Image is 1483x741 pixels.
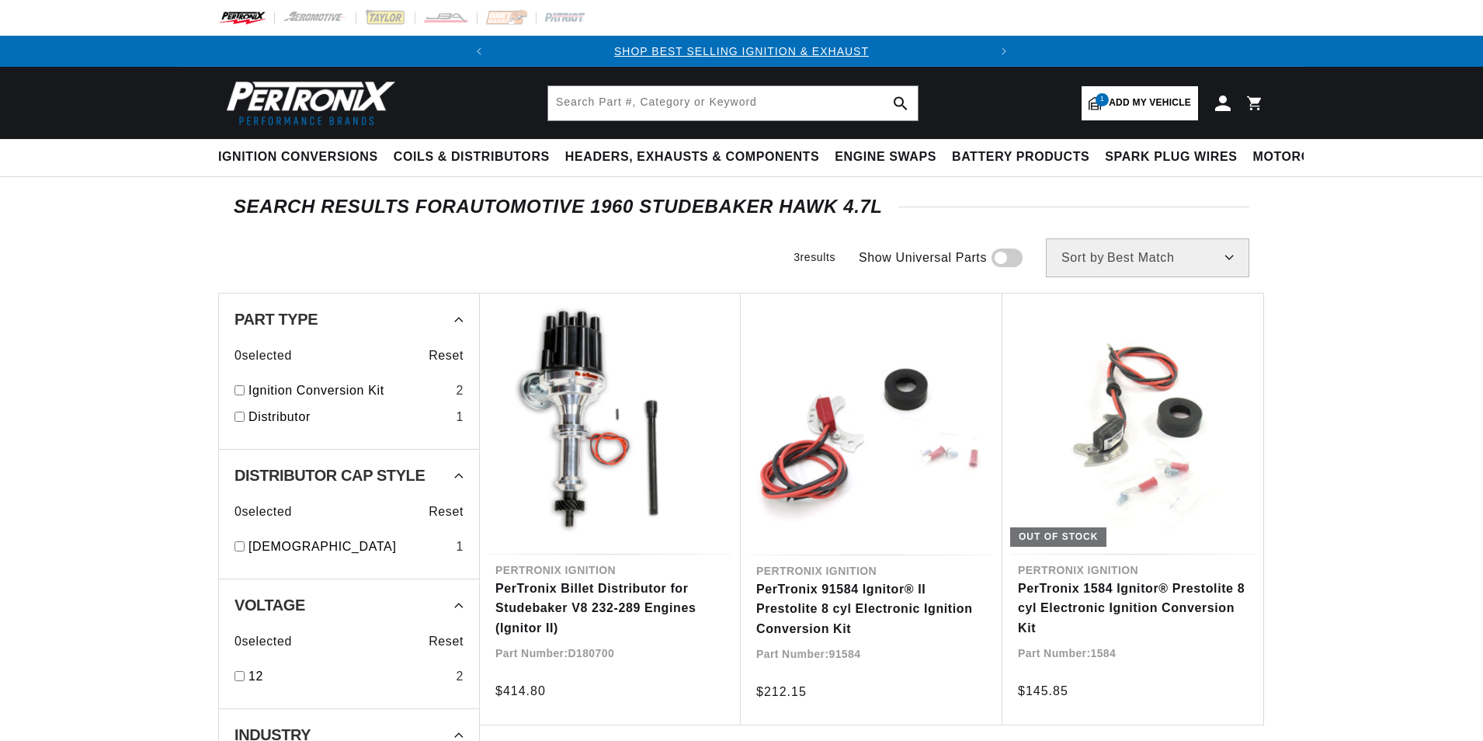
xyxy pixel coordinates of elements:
[548,86,918,120] input: Search Part #, Category or Keyword
[234,502,292,522] span: 0 selected
[248,666,450,687] a: 12
[944,139,1097,176] summary: Battery Products
[884,86,918,120] button: search button
[234,631,292,652] span: 0 selected
[1097,139,1245,176] summary: Spark Plug Wires
[456,381,464,401] div: 2
[495,43,988,60] div: Announcement
[218,76,397,130] img: Pertronix
[565,149,819,165] span: Headers, Exhausts & Components
[234,311,318,327] span: Part Type
[456,537,464,557] div: 1
[248,407,450,427] a: Distributor
[1018,579,1248,638] a: PerTronix 1584 Ignitor® Prestolite 8 cyl Electronic Ignition Conversion Kit
[248,381,450,401] a: Ignition Conversion Kit
[429,631,464,652] span: Reset
[394,149,550,165] span: Coils & Distributors
[859,248,987,268] span: Show Universal Parts
[1061,252,1104,264] span: Sort by
[1105,149,1237,165] span: Spark Plug Wires
[456,666,464,687] div: 2
[557,139,827,176] summary: Headers, Exhausts & Components
[429,502,464,522] span: Reset
[794,251,835,263] span: 3 results
[234,199,1249,214] div: SEARCH RESULTS FOR Automotive 1960 Studebaker Hawk 4.7L
[1109,96,1191,110] span: Add my vehicle
[429,346,464,366] span: Reset
[218,139,386,176] summary: Ignition Conversions
[835,149,936,165] span: Engine Swaps
[827,139,944,176] summary: Engine Swaps
[1046,238,1249,277] select: Sort by
[218,149,378,165] span: Ignition Conversions
[234,468,425,483] span: Distributor Cap Style
[952,149,1089,165] span: Battery Products
[495,43,988,60] div: 1 of 2
[1096,93,1109,106] span: 1
[234,597,305,613] span: Voltage
[1245,139,1353,176] summary: Motorcycle
[456,407,464,427] div: 1
[1253,149,1346,165] span: Motorcycle
[495,579,725,638] a: PerTronix Billet Distributor for Studebaker V8 232-289 Engines (Ignitor II)
[179,36,1304,67] slideshow-component: Translation missing: en.sections.announcements.announcement_bar
[1082,86,1198,120] a: 1Add my vehicle
[614,45,869,57] a: SHOP BEST SELLING IGNITION & EXHAUST
[756,579,987,639] a: PerTronix 91584 Ignitor® II Prestolite 8 cyl Electronic Ignition Conversion Kit
[386,139,557,176] summary: Coils & Distributors
[464,36,495,67] button: Translation missing: en.sections.announcements.previous_announcement
[248,537,450,557] a: [DEMOGRAPHIC_DATA]
[988,36,1019,67] button: Translation missing: en.sections.announcements.next_announcement
[234,346,292,366] span: 0 selected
